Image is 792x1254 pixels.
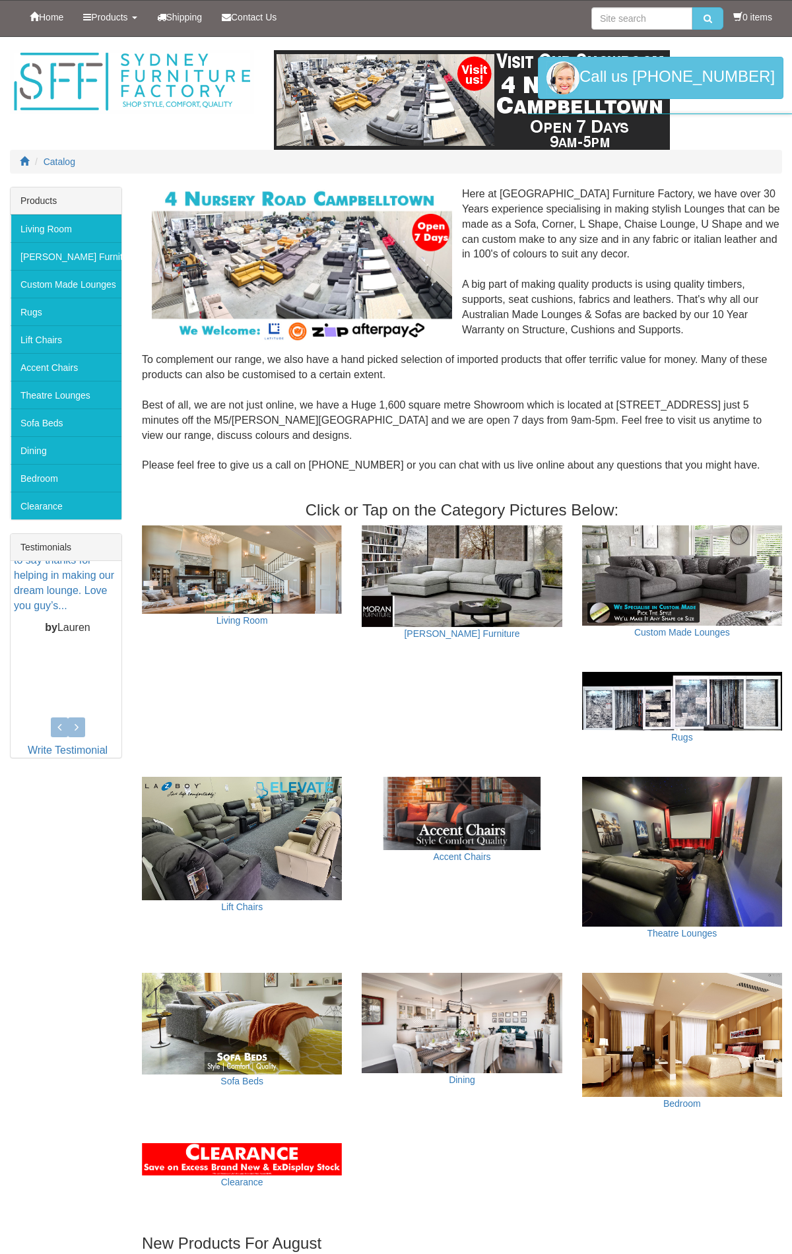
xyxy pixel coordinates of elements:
img: Accent Chairs [362,777,562,850]
a: Accent Chairs [433,851,490,862]
a: Rugs [11,298,121,325]
a: Bedroom [11,464,121,492]
span: Contact Us [231,12,277,22]
a: Dining [449,1074,475,1085]
a: Clearance [11,492,121,519]
b: by [45,622,57,633]
a: Custom Made Lounges [11,270,121,298]
img: Theatre Lounges [582,777,782,927]
img: Dining [362,973,562,1073]
a: Bedroom [663,1098,701,1109]
a: Accent Chairs [11,353,121,381]
a: Contact Us [212,1,286,34]
img: Moran Furniture [362,525,562,627]
img: Sofa Beds [142,973,342,1074]
img: Bedroom [582,973,782,1097]
input: Site search [591,7,692,30]
span: Shipping [166,12,203,22]
img: Rugs [582,672,782,731]
div: Here at [GEOGRAPHIC_DATA] Furniture Factory, we have over 30 Years experience specialising in mak... [142,187,782,488]
img: Clearance [142,1143,342,1175]
img: Lift Chairs [142,777,342,900]
h3: Click or Tap on the Category Pictures Below: [142,502,782,519]
img: Living Room [142,525,342,614]
img: Custom Made Lounges [582,525,782,626]
a: Dining [11,436,121,464]
img: Sydney Furniture Factory [10,50,254,114]
a: Catalog [44,156,75,167]
a: Home [20,1,73,34]
a: My partner and I want to say thanks for helping in making our dream lounge. Love you guy’s... [14,540,116,611]
p: Lauren [14,620,121,636]
h3: New Products For August [142,1235,782,1252]
a: Theatre Lounges [647,928,717,939]
a: Rugs [671,732,693,742]
a: Sofa Beds [220,1076,263,1086]
a: Custom Made Lounges [634,627,730,638]
span: Products [91,12,127,22]
li: 0 items [733,11,772,24]
a: Living Room [11,214,121,242]
img: Corner Modular Lounges [152,187,452,343]
a: Living Room [216,615,268,626]
a: Write Testimonial [28,744,108,756]
div: Testimonials [11,534,121,561]
a: Lift Chairs [11,325,121,353]
a: Products [73,1,147,34]
a: [PERSON_NAME] Furniture [11,242,121,270]
a: Theatre Lounges [11,381,121,409]
a: Lift Chairs [221,902,263,912]
a: Sofa Beds [11,409,121,436]
div: Products [11,187,121,214]
a: Clearance [221,1177,263,1187]
a: [PERSON_NAME] Furniture [404,628,519,639]
a: Shipping [147,1,213,34]
span: Home [39,12,63,22]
